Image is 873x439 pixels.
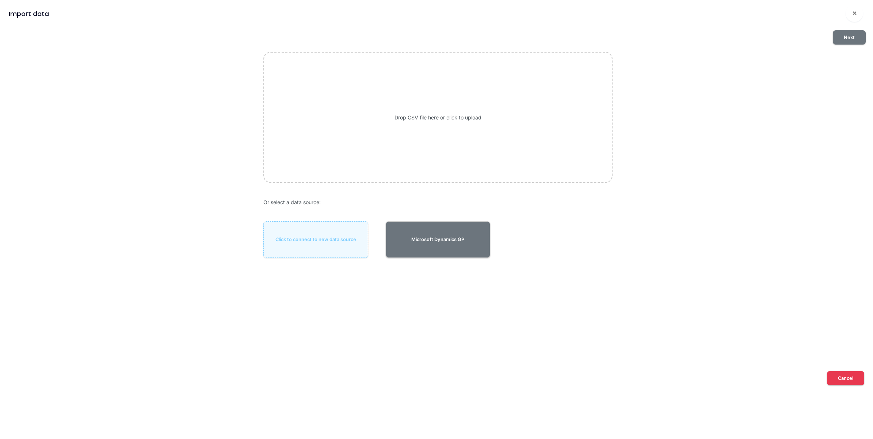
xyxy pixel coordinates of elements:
[833,30,866,45] button: Next
[263,198,613,206] div: Or select a data source:
[263,52,613,183] div: Drop CSV file here or click to upload
[827,371,864,385] button: Cancel
[852,8,857,17] span: ×
[846,4,863,22] button: Close
[386,221,491,258] button: Microsoft Dynamics GP
[263,221,368,258] button: Click to connect to new data source
[9,9,49,19] div: Import data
